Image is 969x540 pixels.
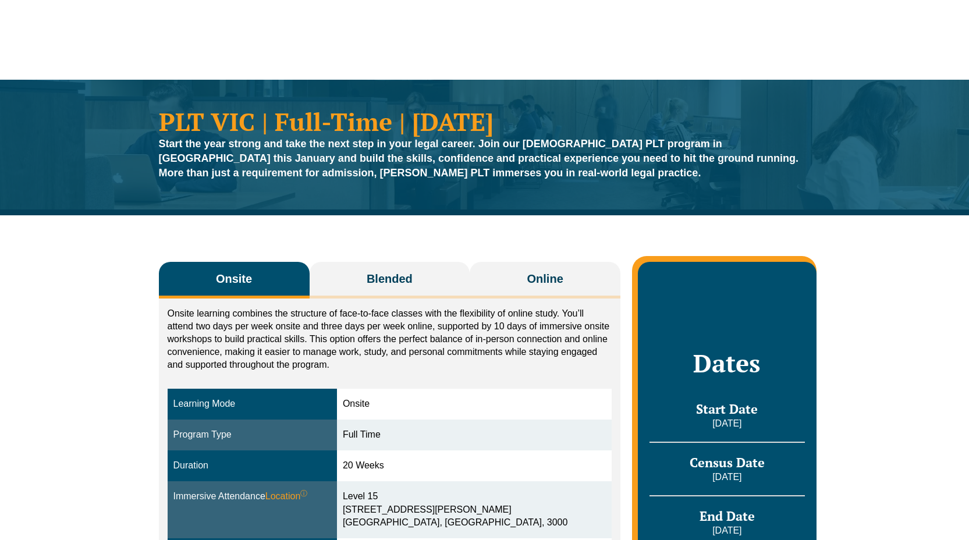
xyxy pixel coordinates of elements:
[168,307,612,371] p: Onsite learning combines the structure of face-to-face classes with the flexibility of online stu...
[527,271,563,287] span: Online
[173,490,331,503] div: Immersive Attendance
[700,507,755,524] span: End Date
[690,454,765,471] span: Census Date
[696,400,758,417] span: Start Date
[159,138,799,179] strong: Start the year strong and take the next step in your legal career. Join our [DEMOGRAPHIC_DATA] PL...
[649,471,804,484] p: [DATE]
[649,349,804,378] h2: Dates
[265,490,308,503] span: Location
[343,490,606,530] div: Level 15 [STREET_ADDRESS][PERSON_NAME] [GEOGRAPHIC_DATA], [GEOGRAPHIC_DATA], 3000
[173,459,331,472] div: Duration
[367,271,413,287] span: Blended
[173,397,331,411] div: Learning Mode
[343,397,606,411] div: Onsite
[159,109,811,134] h1: PLT VIC | Full-Time | [DATE]
[216,271,252,287] span: Onsite
[649,524,804,537] p: [DATE]
[300,489,307,498] sup: ⓘ
[173,428,331,442] div: Program Type
[343,459,606,472] div: 20 Weeks
[649,417,804,430] p: [DATE]
[343,428,606,442] div: Full Time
